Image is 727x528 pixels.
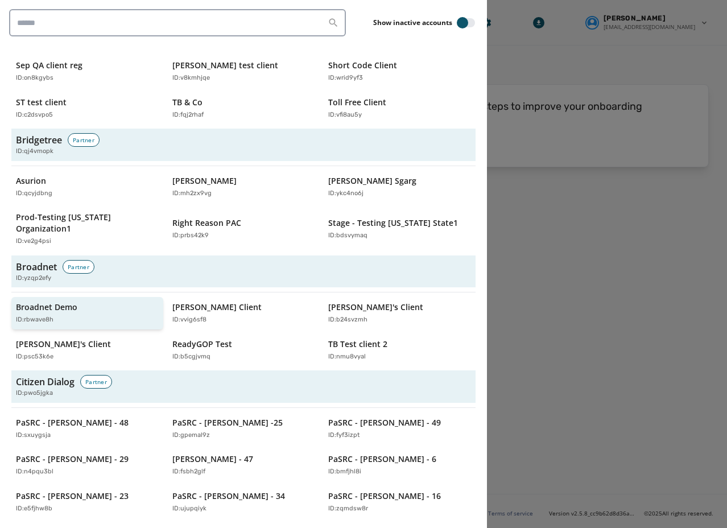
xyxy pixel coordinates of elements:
[16,315,53,325] p: ID: rbwave8h
[16,490,129,502] p: PaSRC - [PERSON_NAME] - 23
[172,453,253,465] p: [PERSON_NAME] - 47
[328,467,361,477] p: ID: bmfjhl8i
[172,302,262,313] p: [PERSON_NAME] Client
[328,339,387,350] p: TB Test client 2
[172,431,210,440] p: ID: gpemal9z
[328,453,436,465] p: PaSRC - [PERSON_NAME] - 6
[11,334,163,366] button: [PERSON_NAME]'s ClientID:psc53k6e
[324,334,476,366] button: TB Test client 2ID:nmu8vyal
[324,171,476,203] button: [PERSON_NAME] SgargID:ykc4no6j
[324,207,476,251] button: Stage - Testing [US_STATE] State1ID:bdsvymaq
[16,274,51,283] span: ID: yzqp2efy
[328,490,441,502] p: PaSRC - [PERSON_NAME] - 16
[11,370,476,403] button: Citizen DialogPartnerID:pwo5jgka
[16,504,52,514] p: ID: e5fjhw8b
[172,467,205,477] p: ID: fsbh2glf
[168,486,320,518] button: PaSRC - [PERSON_NAME] - 34ID:ujupqiyk
[328,60,397,71] p: Short Code Client
[16,133,62,147] h3: Bridgetree
[16,97,67,108] p: ST test client
[324,55,476,88] button: Short Code ClientID:wrid9yf3
[16,212,147,234] p: Prod-Testing [US_STATE] Organization1
[16,260,57,274] h3: Broadnet
[80,375,112,389] div: Partner
[16,175,46,187] p: Asurion
[172,175,237,187] p: [PERSON_NAME]
[16,352,53,362] p: ID: psc53k6e
[328,504,368,514] p: ID: zqmdsw8r
[172,352,210,362] p: ID: b5cgjvmq
[328,97,386,108] p: Toll Free Client
[168,412,320,445] button: PaSRC - [PERSON_NAME] -25ID:gpemal9z
[172,417,283,428] p: PaSRC - [PERSON_NAME] -25
[172,73,210,83] p: ID: v8kmhjqe
[172,504,206,514] p: ID: ujupqiyk
[16,431,51,440] p: ID: sxuygsja
[172,315,206,325] p: ID: vvig6sf8
[168,297,320,329] button: [PERSON_NAME] ClientID:vvig6sf8
[172,97,203,108] p: TB & Co
[324,297,476,329] button: [PERSON_NAME]'s ClientID:b24svzmh
[328,175,416,187] p: [PERSON_NAME] Sgarg
[16,417,129,428] p: PaSRC - [PERSON_NAME] - 48
[328,302,423,313] p: [PERSON_NAME]'s Client
[68,133,100,147] div: Partner
[16,339,111,350] p: [PERSON_NAME]'s Client
[11,171,163,203] button: AsurionID:qcyjdbng
[172,60,278,71] p: [PERSON_NAME] test client
[328,231,367,241] p: ID: bdsvymaq
[16,453,129,465] p: PaSRC - [PERSON_NAME] - 29
[328,417,441,428] p: PaSRC - [PERSON_NAME] - 49
[172,110,204,120] p: ID: fqj2rhaf
[11,129,476,161] button: BridgetreePartnerID:qj4vmopk
[172,231,209,241] p: ID: prbs42k9
[63,260,94,274] div: Partner
[324,486,476,518] button: PaSRC - [PERSON_NAME] - 16ID:zqmdsw8r
[16,237,51,246] p: ID: ve2g4psi
[16,60,82,71] p: Sep QA client reg
[373,18,452,27] label: Show inactive accounts
[168,92,320,125] button: TB & CoID:fqj2rhaf
[328,431,360,440] p: ID: fyf3izpt
[328,217,458,229] p: Stage - Testing [US_STATE] State1
[16,189,52,199] p: ID: qcyjdbng
[16,467,53,477] p: ID: n4pqu3bl
[11,92,163,125] button: ST test clientID:c2dsvpo5
[328,189,363,199] p: ID: ykc4no6j
[168,207,320,251] button: Right Reason PACID:prbs42k9
[16,375,75,389] h3: Citizen Dialog
[328,73,363,83] p: ID: wrid9yf3
[11,449,163,481] button: PaSRC - [PERSON_NAME] - 29ID:n4pqu3bl
[16,389,53,398] span: ID: pwo5jgka
[168,449,320,481] button: [PERSON_NAME] - 47ID:fsbh2glf
[16,110,53,120] p: ID: c2dsvpo5
[168,171,320,203] button: [PERSON_NAME]ID:mh2zx9vg
[11,55,163,88] button: Sep QA client regID:on8kgybs
[16,302,77,313] p: Broadnet Demo
[11,486,163,518] button: PaSRC - [PERSON_NAME] - 23ID:e5fjhw8b
[324,92,476,125] button: Toll Free ClientID:vfi8au5y
[11,412,163,445] button: PaSRC - [PERSON_NAME] - 48ID:sxuygsja
[328,315,367,325] p: ID: b24svzmh
[168,334,320,366] button: ReadyGOP TestID:b5cgjvmq
[168,55,320,88] button: [PERSON_NAME] test clientID:v8kmhjqe
[172,189,212,199] p: ID: mh2zx9vg
[324,449,476,481] button: PaSRC - [PERSON_NAME] - 6ID:bmfjhl8i
[172,339,232,350] p: ReadyGOP Test
[172,490,285,502] p: PaSRC - [PERSON_NAME] - 34
[16,73,53,83] p: ID: on8kgybs
[11,207,163,251] button: Prod-Testing [US_STATE] Organization1ID:ve2g4psi
[11,255,476,288] button: BroadnetPartnerID:yzqp2efy
[11,297,163,329] button: Broadnet DemoID:rbwave8h
[328,110,362,120] p: ID: vfi8au5y
[328,352,366,362] p: ID: nmu8vyal
[172,217,241,229] p: Right Reason PAC
[324,412,476,445] button: PaSRC - [PERSON_NAME] - 49ID:fyf3izpt
[16,147,53,156] span: ID: qj4vmopk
